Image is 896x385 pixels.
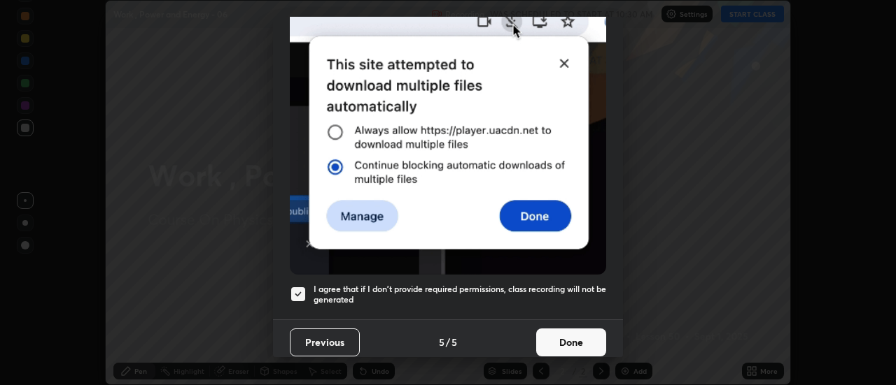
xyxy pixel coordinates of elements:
button: Done [536,328,606,356]
h5: I agree that if I don't provide required permissions, class recording will not be generated [314,284,606,305]
button: Previous [290,328,360,356]
h4: 5 [439,335,444,349]
h4: 5 [451,335,457,349]
h4: / [446,335,450,349]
